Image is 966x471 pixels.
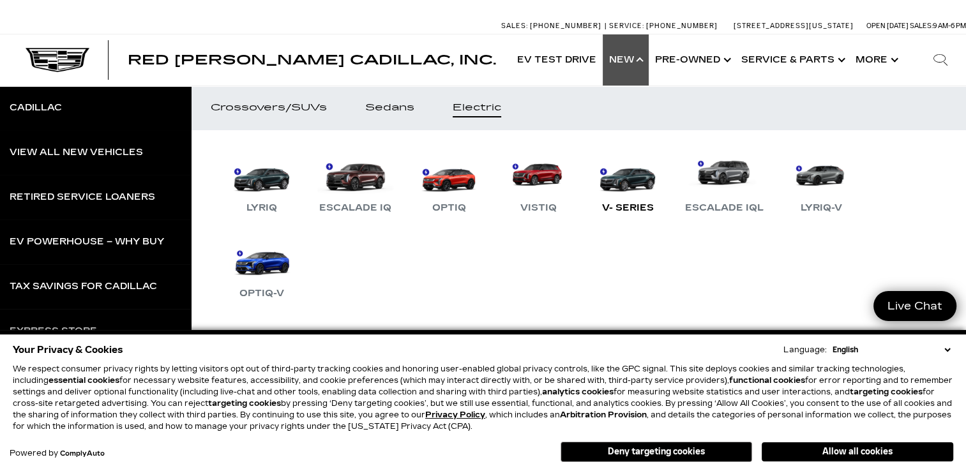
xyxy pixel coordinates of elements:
[783,149,859,216] a: LYRIQ-V
[561,442,752,462] button: Deny targeting cookies
[542,387,614,396] strong: analytics cookies
[866,22,909,30] span: Open [DATE]
[829,344,953,355] select: Language Select
[211,103,327,112] div: Crossovers/SUVs
[128,54,496,66] a: Red [PERSON_NAME] Cadillac, Inc.
[849,34,902,86] button: More
[10,237,164,246] div: EV Powerhouse – Why Buy
[501,22,528,30] span: Sales:
[762,442,953,461] button: Allow all cookies
[735,34,849,86] a: Service & Parts
[679,200,770,216] div: Escalade IQL
[13,341,123,359] span: Your Privacy & Cookies
[10,193,155,202] div: Retired Service Loaners
[426,200,472,216] div: OPTIQ
[434,86,520,130] a: Electric
[346,86,434,130] a: Sedans
[734,22,854,30] a: [STREET_ADDRESS][US_STATE]
[60,450,105,458] a: ComplyAuto
[729,376,805,385] strong: functional cookies
[49,376,119,385] strong: essential cookies
[10,103,62,112] div: Cadillac
[13,363,953,432] p: We respect consumer privacy rights by letting visitors opt out of third-party tracking cookies an...
[233,286,291,301] div: OPTIQ-V
[223,235,300,301] a: OPTIQ-V
[609,22,644,30] span: Service:
[240,200,283,216] div: LYRIQ
[783,346,827,354] div: Language:
[514,200,563,216] div: VISTIQ
[10,327,97,336] div: Express Store
[501,22,605,29] a: Sales: [PHONE_NUMBER]
[933,22,966,30] span: 9 AM-6 PM
[605,22,721,29] a: Service: [PHONE_NUMBER]
[679,149,770,216] a: Escalade IQL
[511,34,603,86] a: EV Test Drive
[881,299,949,313] span: Live Chat
[589,149,666,216] a: V- Series
[453,103,501,112] div: Electric
[873,291,956,321] a: Live Chat
[425,410,485,419] a: Privacy Policy
[649,34,735,86] a: Pre-Owned
[794,200,849,216] div: LYRIQ-V
[500,149,577,216] a: VISTIQ
[596,200,660,216] div: V- Series
[26,48,89,72] img: Cadillac Dark Logo with Cadillac White Text
[411,149,487,216] a: OPTIQ
[10,449,105,458] div: Powered by
[192,86,346,130] a: Crossovers/SUVs
[128,52,496,68] span: Red [PERSON_NAME] Cadillac, Inc.
[603,34,649,86] a: New
[10,282,157,291] div: Tax Savings for Cadillac
[646,22,718,30] span: [PHONE_NUMBER]
[313,149,398,216] a: Escalade IQ
[10,148,143,157] div: View All New Vehicles
[365,103,414,112] div: Sedans
[223,149,300,216] a: LYRIQ
[850,387,923,396] strong: targeting cookies
[313,200,398,216] div: Escalade IQ
[208,399,281,408] strong: targeting cookies
[910,22,933,30] span: Sales:
[530,22,601,30] span: [PHONE_NUMBER]
[560,410,647,419] strong: Arbitration Provision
